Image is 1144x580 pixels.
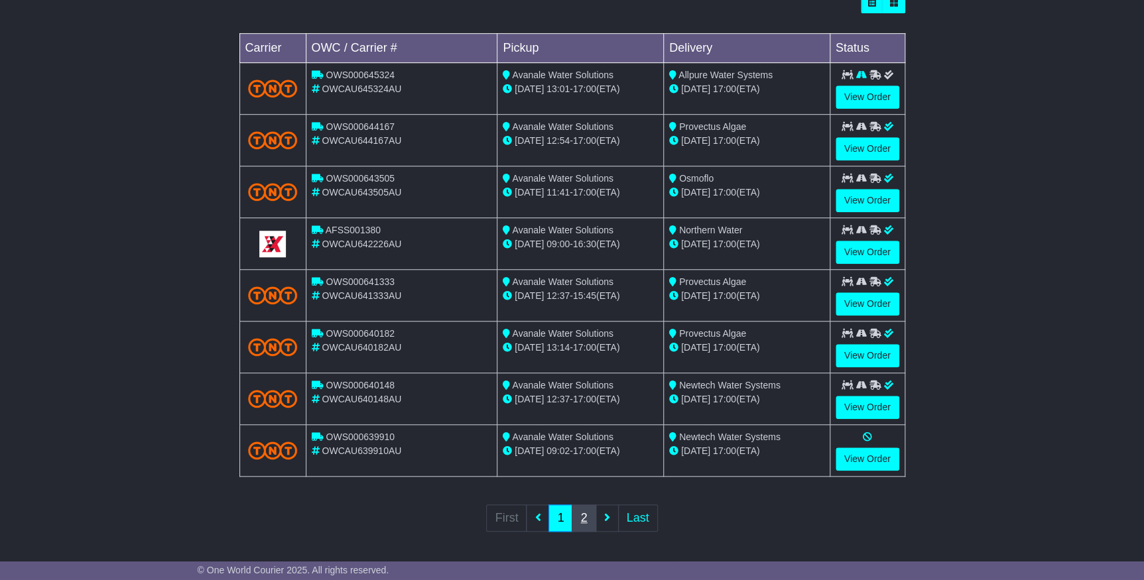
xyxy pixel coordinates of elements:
span: 17:00 [573,187,596,198]
td: OWC / Carrier # [306,34,497,63]
a: 1 [548,504,572,532]
span: Avanale Water Solutions [512,276,613,287]
span: [DATE] [515,394,544,404]
a: View Order [836,292,899,316]
span: 16:30 [573,239,596,249]
span: 12:54 [546,135,570,146]
span: 17:00 [713,445,736,456]
span: 09:00 [546,239,570,249]
span: OWCAU645324AU [322,84,401,94]
div: - (ETA) [503,444,658,458]
a: View Order [836,137,899,160]
span: Avanale Water Solutions [512,432,613,442]
span: Avanale Water Solutions [512,380,613,390]
span: 17:00 [573,342,596,353]
span: 09:02 [546,445,570,456]
div: - (ETA) [503,186,658,200]
span: OWCAU642226AU [322,239,401,249]
img: TNT_Domestic.png [248,183,298,201]
span: 17:00 [713,187,736,198]
td: Delivery [663,34,830,63]
div: (ETA) [669,237,824,251]
div: (ETA) [669,289,824,303]
div: (ETA) [669,392,824,406]
a: Last [618,504,658,532]
a: View Order [836,86,899,109]
div: (ETA) [669,186,824,200]
span: 12:37 [546,290,570,301]
span: [DATE] [515,290,544,301]
span: OWS000640148 [326,380,395,390]
span: Allpure Water Systems [678,70,773,80]
span: OWS000640182 [326,328,395,339]
span: 17:00 [713,342,736,353]
span: OWCAU644167AU [322,135,401,146]
span: OWCAU640182AU [322,342,401,353]
span: Provectus Algae [679,276,746,287]
span: Avanale Water Solutions [512,173,613,184]
div: - (ETA) [503,289,658,303]
span: [DATE] [681,342,710,353]
span: [DATE] [515,135,544,146]
div: - (ETA) [503,392,658,406]
span: OWS000641333 [326,276,395,287]
span: OWS000639910 [326,432,395,442]
span: AFSS001380 [326,225,381,235]
span: Northern Water [679,225,742,235]
span: [DATE] [681,84,710,94]
span: OWCAU640148AU [322,394,401,404]
span: 12:37 [546,394,570,404]
span: 13:01 [546,84,570,94]
img: TNT_Domestic.png [248,441,298,459]
span: Newtech Water Systems [679,432,781,442]
span: [DATE] [515,187,544,198]
span: 17:00 [713,239,736,249]
div: - (ETA) [503,237,658,251]
span: OWCAU639910AU [322,445,401,456]
a: View Order [836,189,899,212]
span: 17:00 [713,394,736,404]
span: Avanale Water Solutions [512,121,613,132]
span: 17:00 [573,84,596,94]
span: OWS000645324 [326,70,395,80]
span: [DATE] [681,394,710,404]
span: OWCAU643505AU [322,187,401,198]
span: Avanale Water Solutions [512,70,613,80]
span: Provectus Algae [679,121,746,132]
span: 17:00 [573,445,596,456]
span: [DATE] [681,135,710,146]
span: Avanale Water Solutions [512,225,613,235]
div: (ETA) [669,444,824,458]
span: 17:00 [573,394,596,404]
div: - (ETA) [503,134,658,148]
td: Status [830,34,905,63]
span: [DATE] [515,342,544,353]
span: [DATE] [681,239,710,249]
span: [DATE] [515,84,544,94]
span: Provectus Algae [679,328,746,339]
span: [DATE] [515,445,544,456]
span: [DATE] [681,290,710,301]
a: View Order [836,396,899,419]
div: (ETA) [669,341,824,355]
span: © One World Courier 2025. All rights reserved. [198,565,389,575]
img: TNT_Domestic.png [248,390,298,408]
span: [DATE] [515,239,544,249]
img: TNT_Domestic.png [248,80,298,97]
span: 13:14 [546,342,570,353]
span: [DATE] [681,187,710,198]
span: 15:45 [573,290,596,301]
span: OWCAU641333AU [322,290,401,301]
div: - (ETA) [503,341,658,355]
img: GetCarrierServiceLogo [259,231,286,257]
span: OWS000644167 [326,121,395,132]
img: TNT_Domestic.png [248,286,298,304]
a: View Order [836,241,899,264]
a: View Order [836,447,899,471]
span: Avanale Water Solutions [512,328,613,339]
span: 11:41 [546,187,570,198]
a: View Order [836,344,899,367]
span: 17:00 [573,135,596,146]
td: Carrier [239,34,306,63]
div: (ETA) [669,82,824,96]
